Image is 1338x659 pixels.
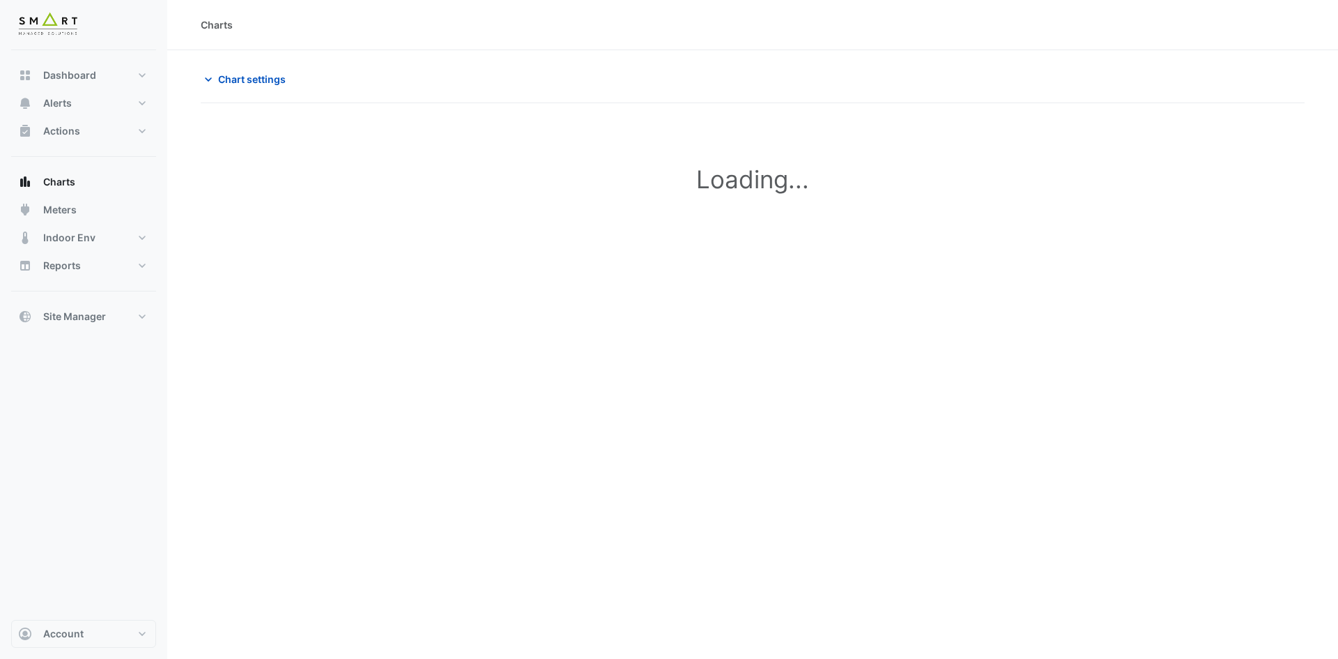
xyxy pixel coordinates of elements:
[43,310,106,324] span: Site Manager
[18,259,32,273] app-icon: Reports
[11,303,156,331] button: Site Manager
[231,165,1274,194] h1: Loading...
[18,231,32,245] app-icon: Indoor Env
[43,124,80,138] span: Actions
[43,175,75,189] span: Charts
[43,231,95,245] span: Indoor Env
[11,61,156,89] button: Dashboard
[18,203,32,217] app-icon: Meters
[11,252,156,280] button: Reports
[18,96,32,110] app-icon: Alerts
[43,68,96,82] span: Dashboard
[11,196,156,224] button: Meters
[201,67,295,91] button: Chart settings
[43,627,84,641] span: Account
[11,89,156,117] button: Alerts
[18,175,32,189] app-icon: Charts
[11,620,156,648] button: Account
[43,259,81,273] span: Reports
[11,168,156,196] button: Charts
[11,117,156,145] button: Actions
[18,310,32,324] app-icon: Site Manager
[43,203,77,217] span: Meters
[18,124,32,138] app-icon: Actions
[218,72,286,86] span: Chart settings
[11,224,156,252] button: Indoor Env
[201,17,233,32] div: Charts
[43,96,72,110] span: Alerts
[17,11,79,39] img: Company Logo
[18,68,32,82] app-icon: Dashboard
